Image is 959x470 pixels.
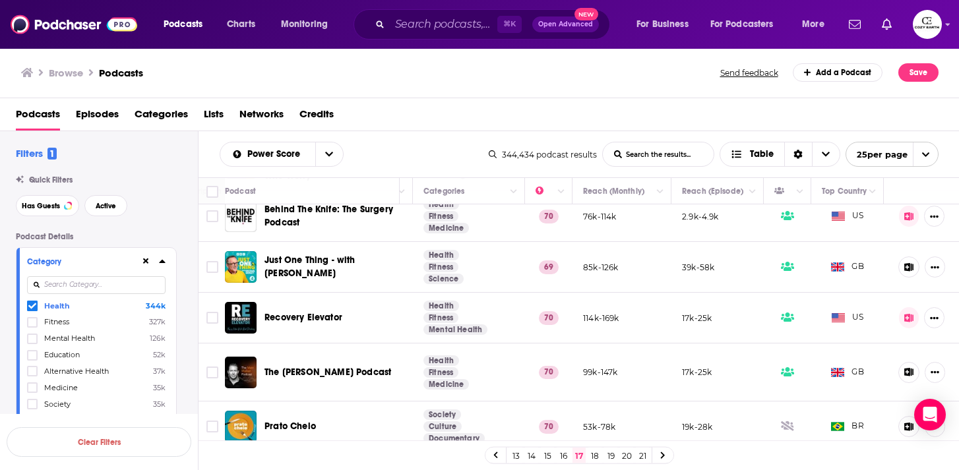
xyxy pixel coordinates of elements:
[682,421,712,432] p: 19k-28k
[44,399,71,409] span: Society
[423,250,459,260] a: Health
[423,274,464,284] a: Science
[588,448,602,463] a: 18
[583,183,644,199] div: Reach (Monthly)
[774,183,793,199] div: Has Guests
[44,350,80,359] span: Education
[793,63,883,82] a: Add a Podcast
[206,312,218,324] span: Toggle select row
[924,206,944,227] button: Show More Button
[264,366,391,379] a: The [PERSON_NAME] Podcast
[153,399,166,409] span: 35k
[423,421,462,432] a: Culture
[583,367,617,378] p: 99k-147k
[153,350,166,359] span: 52k
[846,142,939,167] button: open menu
[620,448,633,463] a: 20
[225,183,256,199] div: Podcast
[16,147,57,160] h2: Filters
[914,399,946,430] div: Open Intercom Messenger
[784,142,812,166] div: Sort Direction
[272,14,345,35] button: open menu
[553,184,569,200] button: Column Actions
[525,448,538,463] a: 14
[924,307,944,328] button: Show More Button
[716,67,782,78] button: Send feedback
[539,260,559,274] p: 69
[913,10,942,39] span: Logged in as bradenchun
[204,103,224,131] span: Lists
[541,448,554,463] a: 15
[264,421,316,432] span: Prato Cheio
[264,254,395,280] a: Just One Thing - with [PERSON_NAME]
[16,195,79,216] button: Has Guests
[264,203,395,229] a: Behind The Knife: The Surgery Podcast
[22,202,60,210] span: Has Guests
[423,324,487,335] a: Mental Health
[206,421,218,432] span: Toggle select row
[154,14,220,35] button: open menu
[135,103,188,131] span: Categories
[831,260,864,274] span: GB
[390,14,497,35] input: Search podcasts, credits, & more...
[538,21,593,28] span: Open Advanced
[366,9,623,40] div: Search podcasts, credits, & more...
[153,383,166,392] span: 35k
[636,448,649,463] a: 21
[682,367,712,378] p: 17k-25k
[264,420,316,433] a: Prato Cheio
[792,184,808,200] button: Column Actions
[604,448,617,463] a: 19
[925,362,945,383] button: Show More Button
[557,448,570,463] a: 16
[150,334,166,343] span: 126k
[423,312,458,323] a: Fitness
[509,448,522,463] a: 13
[802,15,824,34] span: More
[865,184,881,200] button: Column Actions
[146,301,166,310] span: 344k
[315,142,343,166] button: open menu
[206,261,218,273] span: Toggle select row
[583,262,618,273] p: 85k-126k
[264,311,342,324] a: Recovery Elevator
[44,383,78,392] span: Medicine
[423,223,469,233] a: Medicine
[423,183,464,199] div: Categories
[925,256,945,278] button: Show More Button
[682,211,719,222] p: 2.9k-4.9k
[539,366,559,379] p: 70
[682,312,712,324] p: 17k-25k
[47,148,57,160] span: 1
[423,409,461,420] a: Society
[832,210,864,223] span: US
[29,175,73,185] span: Quick Filters
[745,184,760,200] button: Column Actions
[846,144,908,165] span: 25 per page
[149,317,166,326] span: 327k
[793,14,841,35] button: open menu
[583,211,616,222] p: 76k-114k
[423,355,459,366] a: Health
[299,103,334,131] a: Credits
[627,14,705,35] button: open menu
[16,232,177,241] p: Podcast Details
[225,251,257,283] img: Just One Thing - with Michael Mosley
[7,427,191,457] button: Clear Filters
[49,67,83,79] h3: Browse
[76,103,119,131] a: Episodes
[99,67,143,79] a: Podcasts
[11,12,137,37] a: Podchaser - Follow, Share and Rate Podcasts
[822,183,867,199] div: Top Country
[225,357,257,388] a: The Matt Walker Podcast
[532,16,599,32] button: Open AdvancedNew
[239,103,284,131] a: Networks
[423,301,459,311] a: Health
[583,421,615,432] p: 53k-78k
[16,103,60,131] a: Podcasts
